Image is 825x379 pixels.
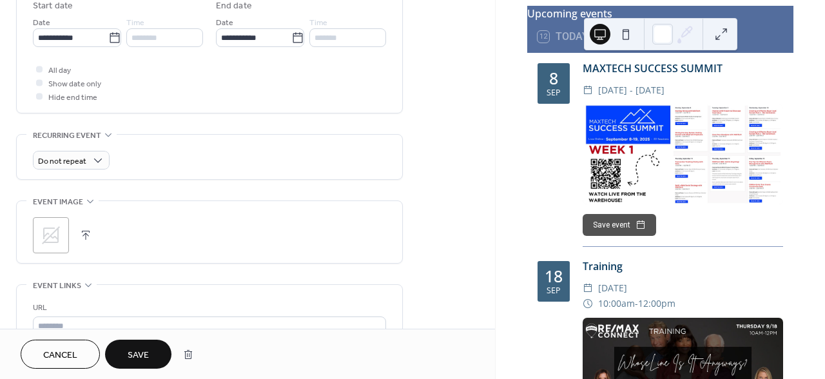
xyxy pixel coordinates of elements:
[33,16,50,30] span: Date
[33,195,83,209] span: Event image
[583,258,783,274] div: Training
[48,77,101,91] span: Show date only
[598,280,627,296] span: [DATE]
[48,91,97,104] span: Hide end time
[33,279,81,293] span: Event links
[545,268,563,284] div: 18
[33,301,383,315] div: URL
[598,296,635,311] span: 10:00am
[43,349,77,362] span: Cancel
[21,340,100,369] button: Cancel
[638,296,675,311] span: 12:00pm
[583,61,783,76] div: MAXTECH SUCCESS SUMMIT
[216,16,233,30] span: Date
[547,287,561,295] div: Sep
[309,16,327,30] span: Time
[38,154,86,169] span: Do not repeat
[583,83,593,98] div: ​
[583,296,593,311] div: ​
[527,6,793,21] div: Upcoming events
[48,64,71,77] span: All day
[547,89,561,97] div: Sep
[598,83,665,98] span: [DATE] - [DATE]
[635,296,638,311] span: -
[583,214,656,236] button: Save event
[549,70,558,86] div: 8
[126,16,144,30] span: Time
[33,217,69,253] div: ;
[105,340,171,369] button: Save
[33,129,101,142] span: Recurring event
[128,349,149,362] span: Save
[583,280,593,296] div: ​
